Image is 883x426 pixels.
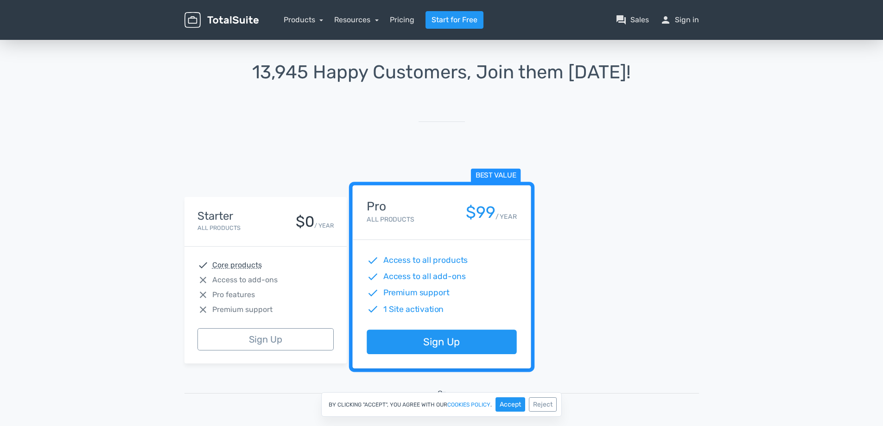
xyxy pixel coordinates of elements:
[383,271,465,283] span: Access to all add-ons
[197,289,209,300] span: close
[212,289,255,300] span: Pro features
[367,216,414,223] small: All Products
[367,254,379,267] span: check
[197,274,209,286] span: close
[495,397,525,412] button: Accept
[465,203,495,222] div: $99
[367,200,414,213] h4: Pro
[197,210,241,222] h4: Starter
[616,14,627,25] span: question_answer
[197,224,241,231] small: All Products
[367,330,516,355] a: Sign Up
[367,287,379,299] span: check
[212,274,278,286] span: Access to add-ons
[495,212,516,222] small: / YEAR
[212,260,262,271] abbr: Core products
[660,14,671,25] span: person
[383,254,468,267] span: Access to all products
[197,260,209,271] span: check
[438,388,445,399] span: Or
[660,14,699,25] a: personSign in
[212,304,273,315] span: Premium support
[184,62,699,83] h1: 13,945 Happy Customers, Join them [DATE]!
[383,303,444,315] span: 1 Site activation
[197,304,209,315] span: close
[296,214,314,230] div: $0
[390,14,414,25] a: Pricing
[284,15,324,24] a: Products
[314,221,334,230] small: / YEAR
[367,303,379,315] span: check
[470,169,521,183] span: Best value
[383,287,449,299] span: Premium support
[616,14,649,25] a: question_answerSales
[197,328,334,350] a: Sign Up
[426,11,483,29] a: Start for Free
[334,15,379,24] a: Resources
[321,392,562,417] div: By clicking "Accept", you agree with our .
[367,271,379,283] span: check
[184,12,259,28] img: TotalSuite for WordPress
[447,402,490,407] a: cookies policy
[529,397,557,412] button: Reject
